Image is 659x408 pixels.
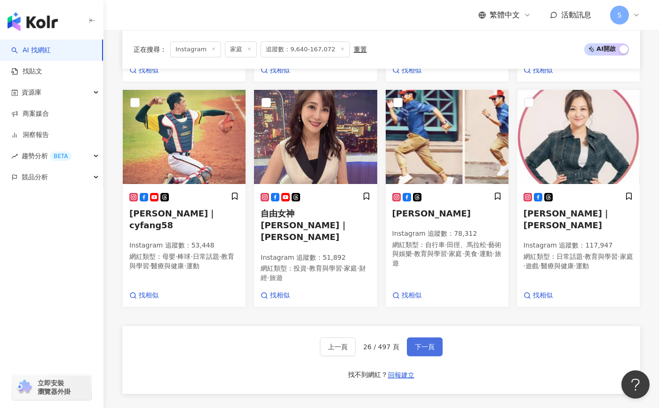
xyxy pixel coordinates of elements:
a: 找相似 [261,291,290,300]
a: 找貼文 [11,67,42,76]
span: [PERSON_NAME]｜[PERSON_NAME] [524,208,611,230]
span: 追蹤數：9,640-167,072 [261,41,350,57]
a: 找相似 [524,66,553,75]
a: 找相似 [129,66,159,75]
span: 找相似 [533,66,553,75]
p: 網紅類型 ： [129,252,239,271]
span: 家庭 [344,264,357,272]
span: 正在搜尋 ： [134,46,167,53]
span: · [539,262,540,270]
span: 母嬰 [162,253,175,260]
a: KOL Avatar[PERSON_NAME]｜[PERSON_NAME]Instagram 追蹤數：117,947網紅類型：日常話題·教育與學習·家庭·遊戲·醫療與健康·運動找相似 [516,89,640,307]
span: 找相似 [533,291,553,300]
span: 教育與學習 [309,264,342,272]
span: 遊戲 [525,262,539,270]
span: · [583,253,585,260]
span: 找相似 [139,66,159,75]
span: · [342,264,344,272]
span: 教育與學習 [585,253,618,260]
a: searchAI 找網紅 [11,46,51,55]
a: 洞察報告 [11,130,49,140]
span: 自行車 [425,241,445,248]
span: 立即安裝 瀏覽器外掛 [38,379,71,396]
p: Instagram 追蹤數 ： 51,892 [261,253,370,263]
p: 網紅類型 ： [392,240,502,268]
a: KOL Avatar[PERSON_NAME]Instagram 追蹤數：78,312網紅類型：自行車·田徑、馬拉松·藝術與娛樂·教育與學習·家庭·美食·運動·旅遊找相似 [385,89,509,307]
span: 趨勢分析 [22,145,71,167]
p: Instagram 追蹤數 ： 53,448 [129,241,239,250]
span: 運動 [479,250,492,257]
span: · [191,253,192,260]
span: 投資 [294,264,307,272]
span: 繁體中文 [490,10,520,20]
p: 網紅類型 ： [261,264,370,282]
span: rise [11,153,18,160]
div: 重置 [354,46,367,53]
span: 家庭 [225,41,257,57]
span: · [267,274,269,281]
iframe: Help Scout Beacon - Open [621,370,650,399]
span: · [307,264,309,272]
span: [PERSON_NAME]｜cyfang58 [129,208,216,230]
span: 競品分析 [22,167,48,188]
span: 26 / 497 頁 [363,343,399,351]
span: · [524,262,525,270]
span: 教育與學習 [129,253,234,270]
a: 找相似 [392,66,421,75]
button: 上一頁 [320,337,356,356]
span: S [618,10,622,20]
span: · [462,250,464,257]
span: 找相似 [402,66,421,75]
span: · [184,262,186,270]
span: 找相似 [270,291,290,300]
span: · [357,264,359,272]
span: · [175,253,177,260]
a: chrome extension立即安裝 瀏覽器外掛 [12,375,91,400]
span: 旅遊 [392,250,501,267]
span: 家庭 [449,250,462,257]
button: 回報建立 [388,368,415,383]
span: · [477,250,479,257]
span: 日常話題 [193,253,219,260]
a: 找相似 [129,291,159,300]
span: 教育與學習 [414,250,447,257]
div: BETA [50,152,71,161]
img: chrome extension [15,380,33,395]
div: 找不到網紅？ [348,370,388,380]
span: · [618,253,619,260]
a: 找相似 [261,66,290,75]
a: 找相似 [392,291,421,300]
span: 下一頁 [415,343,435,351]
span: 美食 [464,250,477,257]
span: 運動 [186,262,199,270]
img: KOL Avatar [123,90,246,184]
p: 網紅類型 ： [524,252,633,271]
span: 醫療與健康 [541,262,574,270]
span: 找相似 [270,66,290,75]
span: 家庭 [620,253,633,260]
span: 自由女神[PERSON_NAME]｜[PERSON_NAME] [261,208,348,242]
span: 旅遊 [270,274,283,281]
a: KOL Avatar[PERSON_NAME]｜cyfang58Instagram 追蹤數：53,448網紅類型：母嬰·棒球·日常話題·教育與學習·醫療與健康·運動找相似 [122,89,246,307]
span: 上一頁 [328,343,348,351]
button: 下一頁 [407,337,443,356]
span: Instagram [170,41,221,57]
span: 找相似 [139,291,159,300]
p: Instagram 追蹤數 ： 117,947 [524,241,633,250]
span: · [492,250,494,257]
span: [PERSON_NAME] [392,208,471,218]
span: 找相似 [402,291,421,300]
span: 田徑、馬拉松 [447,241,486,248]
a: 商案媒合 [11,109,49,119]
a: 找相似 [524,291,553,300]
span: · [219,253,221,260]
span: 棒球 [177,253,191,260]
a: KOL Avatar自由女神[PERSON_NAME]｜[PERSON_NAME]Instagram 追蹤數：51,892網紅類型：投資·教育與學習·家庭·財經·旅遊找相似 [254,89,377,307]
span: · [486,241,488,248]
span: 運動 [576,262,589,270]
span: 活動訊息 [561,10,591,19]
img: KOL Avatar [517,90,640,184]
span: 日常話題 [556,253,583,260]
span: · [149,262,151,270]
span: · [445,241,447,248]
